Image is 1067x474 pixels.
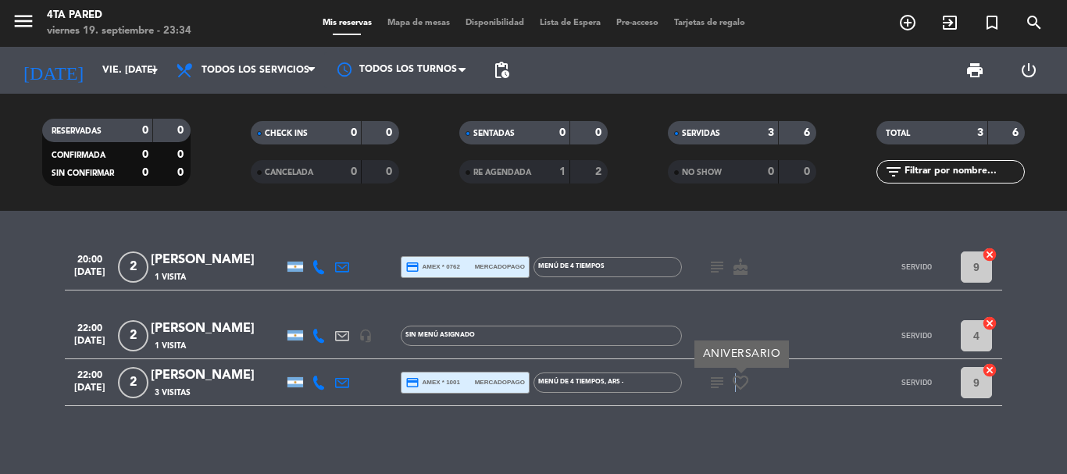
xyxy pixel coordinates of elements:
[380,19,458,27] span: Mapa de mesas
[559,166,566,177] strong: 1
[694,340,789,368] div: ANIVERSARIO
[118,320,148,351] span: 2
[47,23,191,39] div: viernes 19. septiembre - 23:34
[708,258,726,276] i: subject
[768,127,774,138] strong: 3
[151,319,284,339] div: [PERSON_NAME]
[475,377,525,387] span: mercadopago
[1025,13,1044,32] i: search
[265,130,308,137] span: CHECK INS
[12,9,35,38] button: menu
[52,169,114,177] span: SIN CONFIRMAR
[538,379,623,385] span: Menú de 4 tiempos
[359,329,373,343] i: headset_mic
[52,127,102,135] span: RESERVADAS
[804,127,813,138] strong: 6
[901,262,932,271] span: SERVIDO
[608,19,666,27] span: Pre-acceso
[898,13,917,32] i: add_circle_outline
[151,250,284,270] div: [PERSON_NAME]
[595,127,605,138] strong: 0
[982,315,997,331] i: cancel
[532,19,608,27] span: Lista de Espera
[386,127,395,138] strong: 0
[475,262,525,272] span: mercadopago
[70,365,109,383] span: 22:00
[886,130,910,137] span: TOTAL
[901,378,932,387] span: SERVIDO
[145,61,164,80] i: arrow_drop_down
[405,332,475,338] span: Sin menú asignado
[940,13,959,32] i: exit_to_app
[142,167,148,178] strong: 0
[405,376,460,390] span: amex * 1001
[177,167,187,178] strong: 0
[12,53,95,87] i: [DATE]
[315,19,380,27] span: Mis reservas
[458,19,532,27] span: Disponibilidad
[595,166,605,177] strong: 2
[70,383,109,401] span: [DATE]
[473,169,531,176] span: RE AGENDADA
[70,318,109,336] span: 22:00
[877,320,955,351] button: SERVIDO
[142,125,148,136] strong: 0
[118,251,148,283] span: 2
[983,13,1001,32] i: turned_in_not
[265,169,313,176] span: CANCELADA
[47,8,191,23] div: 4ta Pared
[1019,61,1038,80] i: power_settings_new
[12,9,35,33] i: menu
[884,162,903,181] i: filter_list
[351,127,357,138] strong: 0
[903,163,1024,180] input: Filtrar por nombre...
[977,127,983,138] strong: 3
[155,340,186,352] span: 1 Visita
[151,365,284,386] div: [PERSON_NAME]
[1001,47,1055,94] div: LOG OUT
[982,362,997,378] i: cancel
[473,130,515,137] span: SENTADAS
[1012,127,1022,138] strong: 6
[405,376,419,390] i: credit_card
[492,61,511,80] span: pending_actions
[405,260,460,274] span: amex * 0762
[682,169,722,176] span: NO SHOW
[731,258,750,276] i: cake
[901,331,932,340] span: SERVIDO
[965,61,984,80] span: print
[768,166,774,177] strong: 0
[118,367,148,398] span: 2
[405,260,419,274] i: credit_card
[682,130,720,137] span: SERVIDAS
[605,379,623,385] span: , ARS -
[142,149,148,160] strong: 0
[666,19,753,27] span: Tarjetas de regalo
[538,263,605,269] span: Menú de 4 tiempos
[70,336,109,354] span: [DATE]
[877,367,955,398] button: SERVIDO
[70,249,109,267] span: 20:00
[155,387,191,399] span: 3 Visitas
[177,125,187,136] strong: 0
[202,65,309,76] span: Todos los servicios
[982,247,997,262] i: cancel
[386,166,395,177] strong: 0
[351,166,357,177] strong: 0
[177,149,187,160] strong: 0
[70,267,109,285] span: [DATE]
[708,373,726,392] i: subject
[804,166,813,177] strong: 0
[731,373,750,392] i: favorite_border
[52,151,105,159] span: CONFIRMADA
[877,251,955,283] button: SERVIDO
[559,127,566,138] strong: 0
[155,271,186,283] span: 1 Visita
